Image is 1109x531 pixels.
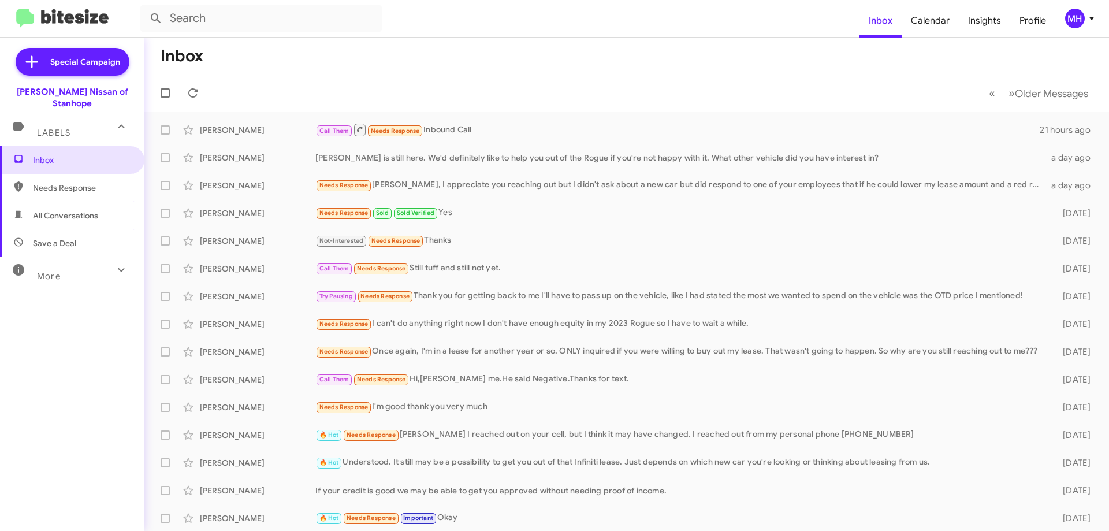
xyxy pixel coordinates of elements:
[319,348,369,355] span: Needs Response
[200,318,315,330] div: [PERSON_NAME]
[1044,402,1100,413] div: [DATE]
[319,403,369,411] span: Needs Response
[319,237,364,244] span: Not-Interested
[200,235,315,247] div: [PERSON_NAME]
[200,346,315,358] div: [PERSON_NAME]
[200,291,315,302] div: [PERSON_NAME]
[1010,4,1055,38] a: Profile
[315,456,1044,469] div: Understood. It still may be a possibility to get you out of that Infiniti lease. Just depends on ...
[200,485,315,496] div: [PERSON_NAME]
[315,179,1044,192] div: [PERSON_NAME], I appreciate you reaching out but I didn't ask about a new car but did respond to ...
[376,209,389,217] span: Sold
[902,4,959,38] a: Calendar
[1044,180,1100,191] div: a day ago
[315,262,1044,275] div: Still tuff and still not yet.
[319,292,353,300] span: Try Pausing
[1044,152,1100,164] div: a day ago
[1044,263,1100,274] div: [DATE]
[315,485,1044,496] div: If your credit is good we may be able to get you approved without needing proof of income.
[315,317,1044,331] div: I can't do anything right now I don't have enough equity in my 2023 Rogue so I have to wait a while.
[33,210,98,221] span: All Conversations
[371,237,420,244] span: Needs Response
[200,124,315,136] div: [PERSON_NAME]
[200,207,315,219] div: [PERSON_NAME]
[347,514,396,522] span: Needs Response
[1044,485,1100,496] div: [DATE]
[200,402,315,413] div: [PERSON_NAME]
[1065,9,1085,28] div: MH
[200,374,315,385] div: [PERSON_NAME]
[1044,513,1100,524] div: [DATE]
[989,86,995,101] span: «
[1008,86,1015,101] span: »
[16,48,129,76] a: Special Campaign
[319,459,339,466] span: 🔥 Hot
[200,457,315,469] div: [PERSON_NAME]
[1040,124,1100,136] div: 21 hours ago
[315,373,1044,386] div: Hi,[PERSON_NAME] me.He said Negative.Thanks for text.
[859,4,902,38] a: Inbox
[200,513,315,524] div: [PERSON_NAME]
[200,263,315,274] div: [PERSON_NAME]
[397,209,435,217] span: Sold Verified
[1044,291,1100,302] div: [DATE]
[1044,346,1100,358] div: [DATE]
[37,271,61,281] span: More
[37,128,70,138] span: Labels
[360,292,410,300] span: Needs Response
[200,152,315,164] div: [PERSON_NAME]
[357,265,406,272] span: Needs Response
[1044,207,1100,219] div: [DATE]
[371,127,420,135] span: Needs Response
[315,289,1044,303] div: Thank you for getting back to me I'll have to pass up on the vehicle, like I had stated the most ...
[315,234,1044,247] div: Thanks
[1044,318,1100,330] div: [DATE]
[315,345,1044,358] div: Once again, I'm in a lease for another year or so. ONLY inquired if you were willing to buy out m...
[1044,457,1100,469] div: [DATE]
[33,182,131,194] span: Needs Response
[319,320,369,328] span: Needs Response
[315,122,1040,137] div: Inbound Call
[1015,87,1088,100] span: Older Messages
[357,376,406,383] span: Needs Response
[319,181,369,189] span: Needs Response
[315,400,1044,414] div: I'm good thank you very much
[319,376,349,383] span: Call Them
[959,4,1010,38] a: Insights
[315,206,1044,220] div: Yes
[200,180,315,191] div: [PERSON_NAME]
[1044,429,1100,441] div: [DATE]
[1002,81,1095,105] button: Next
[1044,374,1100,385] div: [DATE]
[315,152,1044,164] div: [PERSON_NAME] is still here. We'd definitely like to help you out of the Rogue if you're not happ...
[983,81,1095,105] nav: Page navigation example
[319,127,349,135] span: Call Them
[319,514,339,522] span: 🔥 Hot
[403,514,433,522] span: Important
[315,428,1044,441] div: [PERSON_NAME] I reached out on your cell, but I think it may have changed. I reached out from my ...
[319,431,339,439] span: 🔥 Hot
[33,154,131,166] span: Inbox
[982,81,1002,105] button: Previous
[1044,235,1100,247] div: [DATE]
[319,265,349,272] span: Call Them
[347,431,396,439] span: Needs Response
[1055,9,1096,28] button: MH
[200,429,315,441] div: [PERSON_NAME]
[33,237,76,249] span: Save a Deal
[319,209,369,217] span: Needs Response
[50,56,120,68] span: Special Campaign
[140,5,382,32] input: Search
[161,47,203,65] h1: Inbox
[315,511,1044,525] div: Okay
